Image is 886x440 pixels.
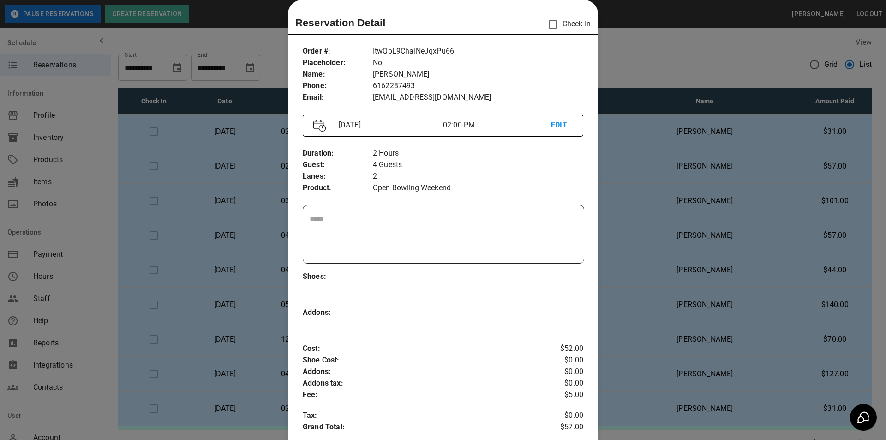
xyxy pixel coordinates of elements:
p: Shoe Cost : [303,355,537,366]
p: Name : [303,69,373,80]
p: Addons : [303,366,537,378]
p: $0.00 [537,410,583,422]
p: Product : [303,182,373,194]
p: ItwQpL9ChaINeJqxPu66 [373,46,583,57]
img: Vector [313,120,326,132]
p: Addons tax : [303,378,537,389]
p: 02:00 PM [443,120,551,131]
p: Email : [303,92,373,103]
p: $57.00 [537,422,583,435]
p: [DATE] [335,120,443,131]
p: [PERSON_NAME] [373,69,583,80]
p: [EMAIL_ADDRESS][DOMAIN_NAME] [373,92,583,103]
p: Cost : [303,343,537,355]
p: Grand Total : [303,422,537,435]
p: Open Bowling Weekend [373,182,583,194]
p: $0.00 [537,355,583,366]
p: $5.00 [537,389,583,401]
p: Duration : [303,148,373,159]
p: 2 [373,171,583,182]
p: 4 Guests [373,159,583,171]
p: No [373,57,583,69]
p: Shoes : [303,271,373,283]
p: Tax : [303,410,537,422]
p: Order # : [303,46,373,57]
p: Guest : [303,159,373,171]
p: Phone : [303,80,373,92]
p: $52.00 [537,343,583,355]
p: 6162287493 [373,80,583,92]
p: 2 Hours [373,148,583,159]
p: EDIT [551,120,573,131]
p: $0.00 [537,378,583,389]
p: Placeholder : [303,57,373,69]
p: Check In [543,15,591,34]
p: Addons : [303,307,373,319]
p: $0.00 [537,366,583,378]
p: Reservation Detail [295,15,386,30]
p: Fee : [303,389,537,401]
p: Lanes : [303,171,373,182]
